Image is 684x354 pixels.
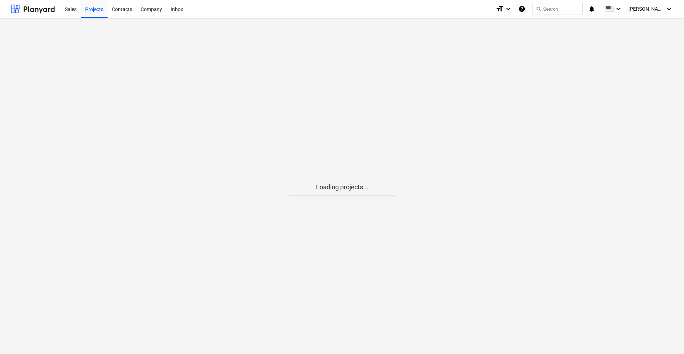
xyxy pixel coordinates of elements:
i: keyboard_arrow_down [614,5,623,13]
span: search [536,6,541,12]
i: keyboard_arrow_down [504,5,513,13]
span: [PERSON_NAME] [628,6,664,12]
p: Loading projects... [289,183,395,191]
i: Knowledge base [518,5,525,13]
button: Search [533,3,582,15]
i: format_size [496,5,504,13]
i: keyboard_arrow_down [665,5,673,13]
i: notifications [588,5,595,13]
